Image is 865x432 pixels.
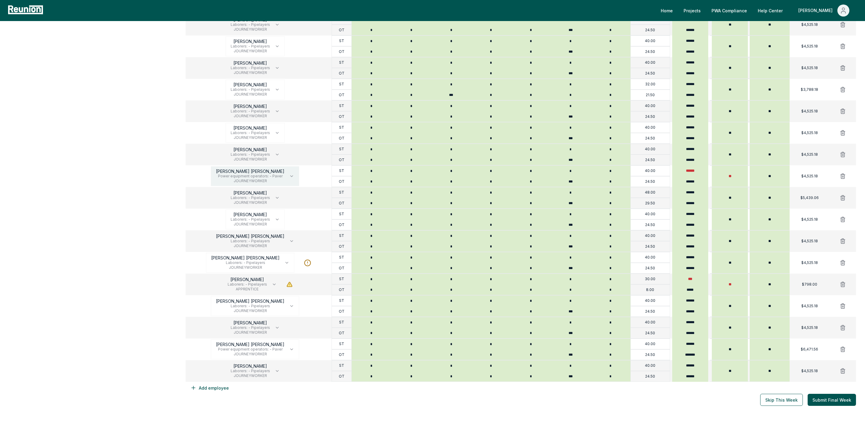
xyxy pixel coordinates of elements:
p: 40.00 [645,342,655,346]
span: Power equipment operators: - Paver [216,174,284,179]
span: Laborers: - Pipelayers [231,87,270,92]
p: 24.50 [645,244,655,249]
span: JOURNEYWORKER [231,157,270,162]
span: JOURNEYWORKER [216,179,284,183]
p: [PERSON_NAME] [231,126,270,130]
p: OT [339,201,344,206]
span: Laborers: - Pipelayers [231,325,270,330]
span: Laborers: - Pipelayers [231,109,270,114]
p: ST [339,233,344,238]
a: Help Center [753,5,788,17]
p: $4,525.18 [801,260,818,265]
p: 40.00 [645,233,655,238]
span: JOURNEYWORKER [231,114,270,118]
p: OT [339,331,344,335]
p: OT [339,374,344,379]
p: OT [339,136,344,141]
span: JOURNEYWORKER [216,308,284,313]
p: ST [339,190,344,195]
p: 24.50 [645,28,655,32]
p: ST [339,60,344,65]
p: 24.50 [645,352,655,357]
p: ST [339,38,344,43]
span: Laborers: - Pipelayers [231,44,270,49]
p: ST [339,212,344,216]
p: 24.50 [645,49,655,54]
span: JOURNEYWORKER [231,222,270,227]
p: ST [339,168,344,173]
p: 8.00 [646,287,654,292]
p: OT [339,352,344,357]
p: 24.50 [645,331,655,335]
p: 30.00 [645,277,655,281]
a: Home [656,5,678,17]
p: 40.00 [645,168,655,173]
span: JOURNEYWORKER [231,373,270,378]
p: 40.00 [645,298,655,303]
span: JOURNEYWORKER [231,49,270,54]
p: [PERSON_NAME] [231,212,270,217]
p: ST [339,320,344,325]
p: [PERSON_NAME] [231,39,270,44]
span: JOURNEYWORKER [216,244,284,248]
span: Laborers: - Pipelayers [231,130,270,135]
p: OT [339,266,344,271]
p: 40.00 [645,320,655,325]
p: [PERSON_NAME] [231,320,270,325]
p: $4,525.18 [801,217,818,222]
p: OT [339,71,344,76]
p: [PERSON_NAME] [231,147,270,152]
p: $798.00 [802,282,817,287]
span: JOURNEYWORKER [231,70,270,75]
p: OT [339,244,344,249]
p: 24.50 [645,179,655,184]
p: 24.50 [645,71,655,76]
nav: Main [656,5,859,17]
p: OT [339,179,344,184]
p: 24.50 [645,266,655,271]
a: PWA Compliance [707,5,752,17]
p: $4,525.18 [801,44,818,49]
p: 40.00 [645,147,655,152]
p: $6,471.56 [801,347,818,352]
p: ST [339,147,344,152]
p: 40.00 [645,38,655,43]
div: [PERSON_NAME] [798,5,835,17]
p: 40.00 [645,125,655,130]
p: OT [339,49,344,54]
p: [PERSON_NAME] [231,364,270,369]
span: APPRENTICE [228,287,267,292]
p: OT [339,158,344,162]
span: Laborers: - Pipelayers [231,195,270,200]
p: $4,525.18 [801,174,818,179]
span: Power equipment operators: - Paver [216,347,284,352]
span: Laborers: - Pipelayers [231,22,270,27]
p: $4,525.18 [801,325,818,330]
span: Laborers: - Pipelayers [211,260,280,265]
span: Laborers: - Pipelayers [228,282,267,287]
p: $4,525.18 [801,130,818,135]
p: $3,788.18 [801,87,818,92]
p: OT [339,222,344,227]
p: [PERSON_NAME] [PERSON_NAME] [211,256,280,260]
a: Projects [679,5,706,17]
span: Laborers: - Pipelayers [216,239,284,244]
p: ST [339,103,344,108]
p: 32.00 [645,82,655,87]
button: Submit Final Week [808,394,856,406]
p: $5,439.06 [800,195,819,200]
span: JOURNEYWORKER [211,265,280,270]
p: 40.00 [645,103,655,108]
span: JOURNEYWORKER [231,92,270,97]
p: 40.00 [645,363,655,368]
p: $4,525.18 [801,239,818,244]
button: [PERSON_NAME] [794,5,854,17]
p: $4,525.18 [801,22,818,27]
span: Laborers: - Pipelayers [231,217,270,222]
p: $4,525.18 [801,66,818,70]
p: 24.50 [645,114,655,119]
p: OT [339,309,344,314]
p: 24.50 [645,158,655,162]
p: ST [339,298,344,303]
p: [PERSON_NAME] [PERSON_NAME] [216,234,284,239]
